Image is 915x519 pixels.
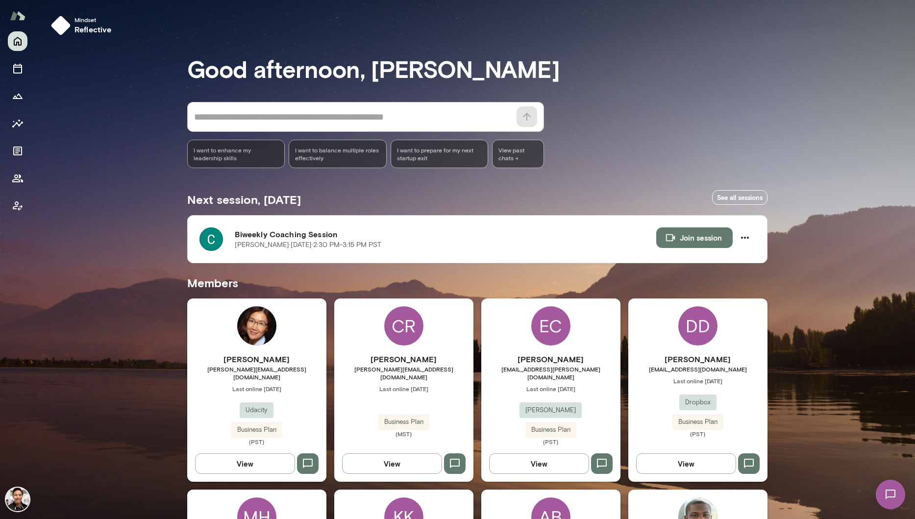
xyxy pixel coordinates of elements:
span: Mindset [74,16,112,24]
div: EC [531,306,570,346]
h5: Members [187,275,767,291]
button: Documents [8,141,27,161]
span: Dropbox [679,397,717,407]
div: DD [678,306,717,346]
span: Last online [DATE] [481,385,620,393]
span: [EMAIL_ADDRESS][DOMAIN_NAME] [628,365,767,373]
span: Business Plan [231,425,282,435]
span: View past chats -> [492,140,544,168]
button: Home [8,31,27,51]
span: Business Plan [378,417,429,427]
p: [PERSON_NAME] · [DATE] · 2:30 PM-3:15 PM PST [235,240,381,250]
h6: Biweekly Coaching Session [235,228,656,240]
button: Growth Plan [8,86,27,106]
span: Business Plan [525,425,576,435]
span: I want to enhance my leadership skills [194,146,279,162]
button: Mindsetreflective [47,12,120,39]
span: Last online [DATE] [628,377,767,385]
span: I want to prepare for my next startup exit [397,146,482,162]
span: (PST) [481,438,620,445]
span: Udacity [240,405,273,415]
h6: [PERSON_NAME] [187,353,326,365]
h5: Next session, [DATE] [187,192,301,207]
span: (MST) [334,430,473,438]
h6: [PERSON_NAME] [481,353,620,365]
h6: [PERSON_NAME] [334,353,473,365]
span: (PST) [628,430,767,438]
button: Join session [656,227,733,248]
h6: reflective [74,24,112,35]
span: [PERSON_NAME][EMAIL_ADDRESS][DOMAIN_NAME] [334,365,473,381]
h6: [PERSON_NAME] [628,353,767,365]
span: [PERSON_NAME][EMAIL_ADDRESS][DOMAIN_NAME] [187,365,326,381]
span: Last online [DATE] [187,385,326,393]
button: Members [8,169,27,188]
button: Client app [8,196,27,216]
img: Albert Villarde [6,488,29,511]
img: Vicky Xiao [237,306,276,346]
button: View [195,453,295,474]
span: [PERSON_NAME] [519,405,582,415]
span: Business Plan [672,417,723,427]
button: Insights [8,114,27,133]
img: Mento [10,6,25,25]
a: See all sessions [712,190,767,205]
div: I want to balance multiple roles effectively [289,140,387,168]
span: Last online [DATE] [334,385,473,393]
button: View [489,453,589,474]
div: CR [384,306,423,346]
span: (PST) [187,438,326,445]
button: View [342,453,442,474]
h3: Good afternoon, [PERSON_NAME] [187,55,767,82]
span: [EMAIL_ADDRESS][PERSON_NAME][DOMAIN_NAME] [481,365,620,381]
button: View [636,453,736,474]
div: I want to prepare for my next startup exit [391,140,489,168]
div: I want to enhance my leadership skills [187,140,285,168]
img: mindset [51,16,71,35]
span: I want to balance multiple roles effectively [295,146,380,162]
button: Sessions [8,59,27,78]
